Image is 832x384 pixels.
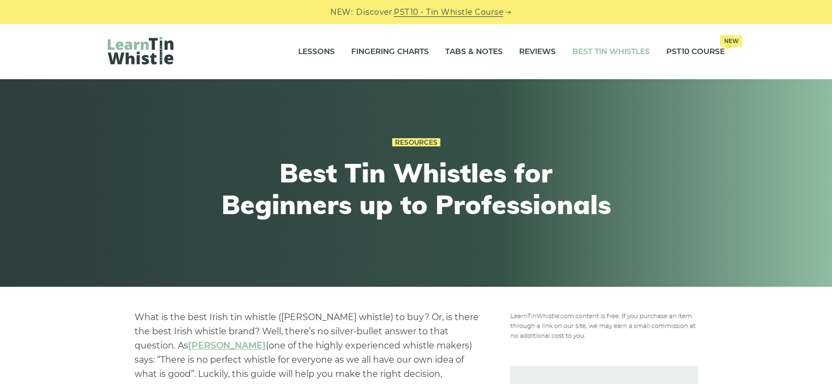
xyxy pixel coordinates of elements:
a: Lessons [298,38,335,66]
a: undefined (opens in a new tab) [188,340,266,351]
a: Resources [392,138,440,147]
img: LearnTinWhistle.com [108,37,173,64]
span: New [720,35,742,47]
a: Best Tin Whistles [572,38,650,66]
a: Fingering Charts [351,38,429,66]
a: Tabs & Notes [445,38,503,66]
h1: Best Tin Whistles for Beginners up to Professionals [215,157,618,220]
a: Reviews [519,38,556,66]
img: disclosure [510,310,698,340]
a: PST10 CourseNew [666,38,725,66]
